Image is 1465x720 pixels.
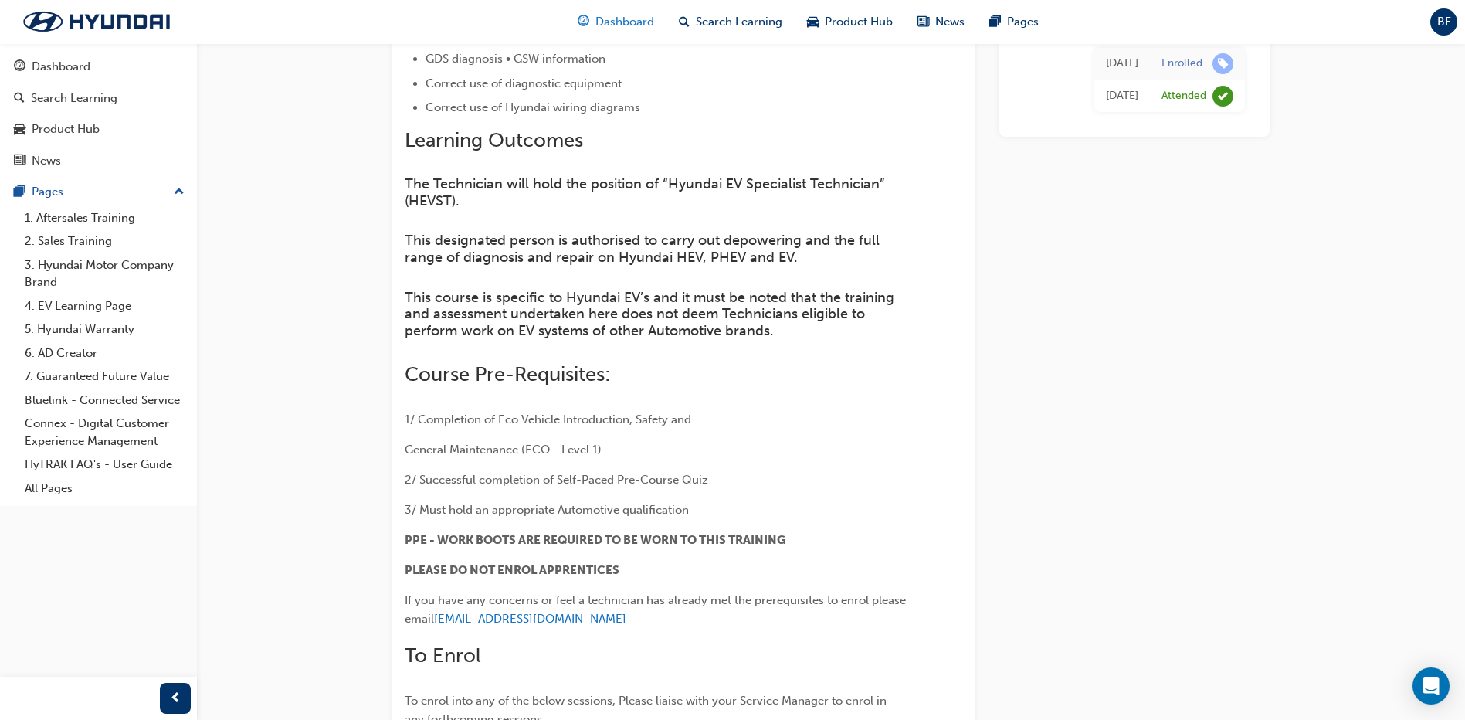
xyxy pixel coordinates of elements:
span: General Maintenance (ECO - Level 1) [405,443,602,457]
span: Course Pre-Requisites: [405,362,610,386]
button: BF [1430,8,1457,36]
a: News [6,147,191,175]
a: 4. EV Learning Page [19,294,191,318]
a: pages-iconPages [977,6,1051,38]
span: PLEASE DO NOT ENROL APPRENTICES [405,563,619,577]
a: 3. Hyundai Motor Company Brand [19,253,191,294]
span: Correct use of diagnostic equipment [426,76,622,90]
span: search-icon [14,92,25,106]
a: car-iconProduct Hub [795,6,905,38]
span: news-icon [14,155,25,168]
div: Enrolled [1161,56,1202,71]
button: Pages [6,178,191,206]
div: Pages [32,183,63,201]
a: Search Learning [6,84,191,113]
a: 5. Hyundai Warranty [19,318,191,341]
span: Pages [1007,13,1039,31]
a: HyTRAK FAQ's - User Guide [19,453,191,477]
a: 6. AD Creator [19,341,191,365]
span: GDS diagnosis • GSW information [426,52,605,66]
a: [EMAIL_ADDRESS][DOMAIN_NAME] [434,612,626,626]
span: BF [1437,13,1451,31]
span: Product Hub [825,13,893,31]
div: Dashboard [32,58,90,76]
a: 2. Sales Training [19,229,191,253]
a: Bluelink - Connected Service [19,389,191,413]
span: Search Learning [696,13,782,31]
a: All Pages [19,477,191,501]
span: Correct use of Hyundai wiring diagrams [426,100,640,114]
div: Product Hub [32,121,100,138]
span: To Enrol [405,644,481,667]
span: prev-icon [170,689,181,708]
div: Tue Aug 05 2025 10:35:49 GMT+1000 (Australian Eastern Standard Time) [1106,55,1138,73]
a: Dashboard [6,53,191,81]
button: DashboardSearch LearningProduct HubNews [6,49,191,178]
span: PPE - WORK BOOTS ARE REQUIRED TO BE WORN TO THIS TRAINING [405,533,786,547]
span: The Technician will hold the position of “Hyundai EV Specialist Technician” (HEVST). [405,175,888,209]
span: search-icon [679,12,690,32]
span: news-icon [917,12,929,32]
span: 3/ Must hold an appropriate Automotive qualification [405,503,689,517]
span: 2/ Successful completion of Self-Paced Pre-Course Quiz [405,473,708,487]
span: Dashboard [595,13,654,31]
a: 7. Guaranteed Future Value [19,365,191,389]
span: pages-icon [989,12,1001,32]
div: News [32,152,61,170]
span: learningRecordVerb_ENROLL-icon [1212,53,1233,74]
span: guage-icon [578,12,589,32]
span: News [935,13,965,31]
span: Learning Outcomes [405,128,583,152]
div: Attended [1161,89,1206,104]
a: guage-iconDashboard [565,6,666,38]
a: search-iconSearch Learning [666,6,795,38]
a: Product Hub [6,115,191,144]
span: If you have any concerns or feel a technician has already met the prerequisites to enrol please e... [405,593,909,626]
span: learningRecordVerb_ATTEND-icon [1212,86,1233,107]
a: news-iconNews [905,6,977,38]
div: Fri Sep 21 2018 10:00:00 GMT+1000 (Australian Eastern Standard Time) [1106,87,1138,105]
a: Connex - Digital Customer Experience Management [19,412,191,453]
span: car-icon [807,12,819,32]
div: Open Intercom Messenger [1412,667,1450,705]
span: car-icon [14,123,25,137]
span: This designated person is authorised to carry out depowering and the full range of diagnosis and ... [405,232,883,266]
span: pages-icon [14,185,25,199]
span: up-icon [174,182,185,202]
div: Search Learning [31,90,117,107]
span: This course is specific to Hyundai EV’s and it must be noted that the training and assessment und... [405,289,898,339]
span: 1/ Completion of Eco Vehicle Introduction, Safety and [405,413,691,426]
span: guage-icon [14,60,25,74]
a: 1. Aftersales Training [19,206,191,230]
img: Trak [8,5,185,38]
